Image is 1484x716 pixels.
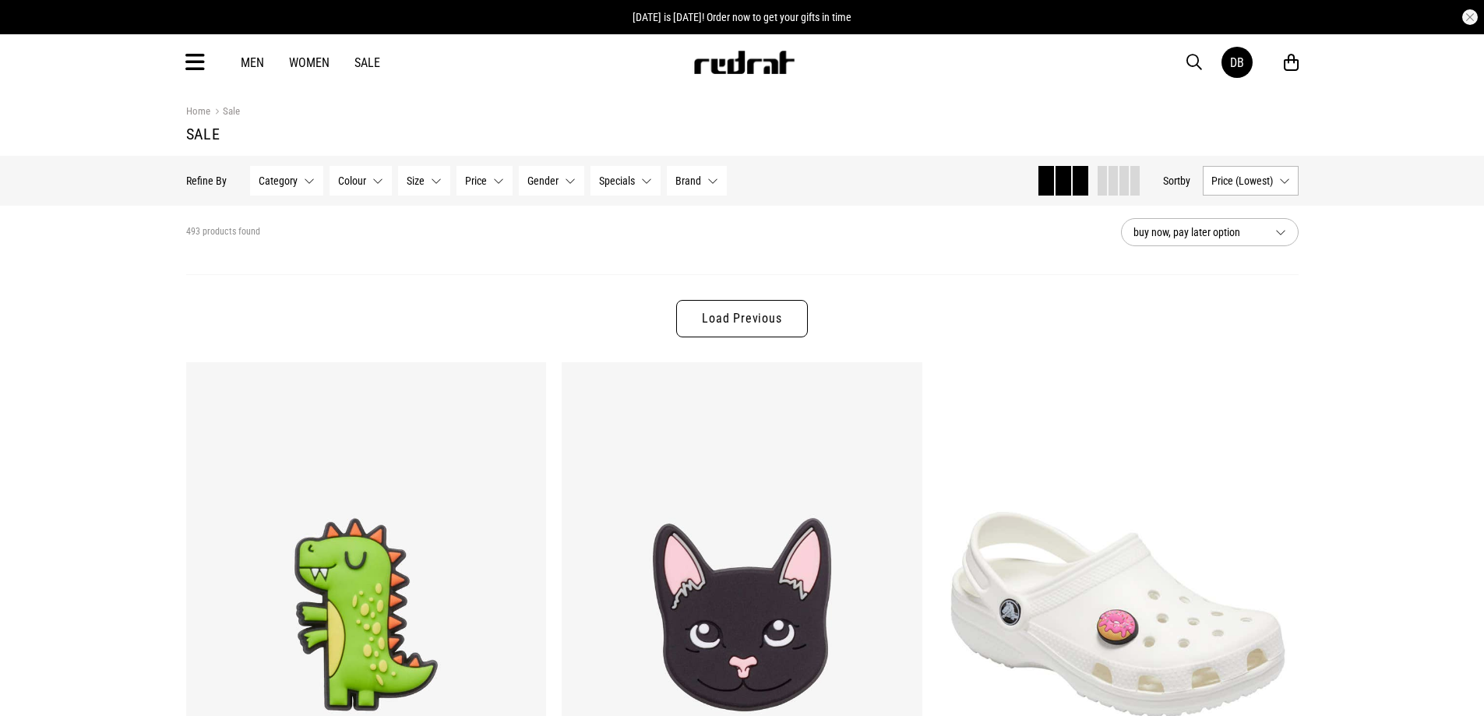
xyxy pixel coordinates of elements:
[241,55,264,70] a: Men
[338,175,366,187] span: Colour
[1211,175,1273,187] span: Price (Lowest)
[330,166,392,196] button: Colour
[407,175,425,187] span: Size
[210,105,240,120] a: Sale
[186,226,260,238] span: 493 products found
[398,166,450,196] button: Size
[693,51,795,74] img: Redrat logo
[456,166,513,196] button: Price
[1180,175,1190,187] span: by
[1133,223,1263,242] span: buy now, pay later option
[289,55,330,70] a: Women
[354,55,380,70] a: Sale
[186,175,227,187] p: Refine By
[633,11,851,23] span: [DATE] is [DATE]! Order now to get your gifts in time
[186,105,210,117] a: Home
[676,300,807,337] a: Load Previous
[1163,171,1190,190] button: Sortby
[259,175,298,187] span: Category
[1230,55,1244,70] div: DB
[519,166,584,196] button: Gender
[186,125,1299,143] h1: Sale
[527,175,559,187] span: Gender
[590,166,661,196] button: Specials
[675,175,701,187] span: Brand
[465,175,487,187] span: Price
[599,175,635,187] span: Specials
[250,166,323,196] button: Category
[667,166,727,196] button: Brand
[1203,166,1299,196] button: Price (Lowest)
[1121,218,1299,246] button: buy now, pay later option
